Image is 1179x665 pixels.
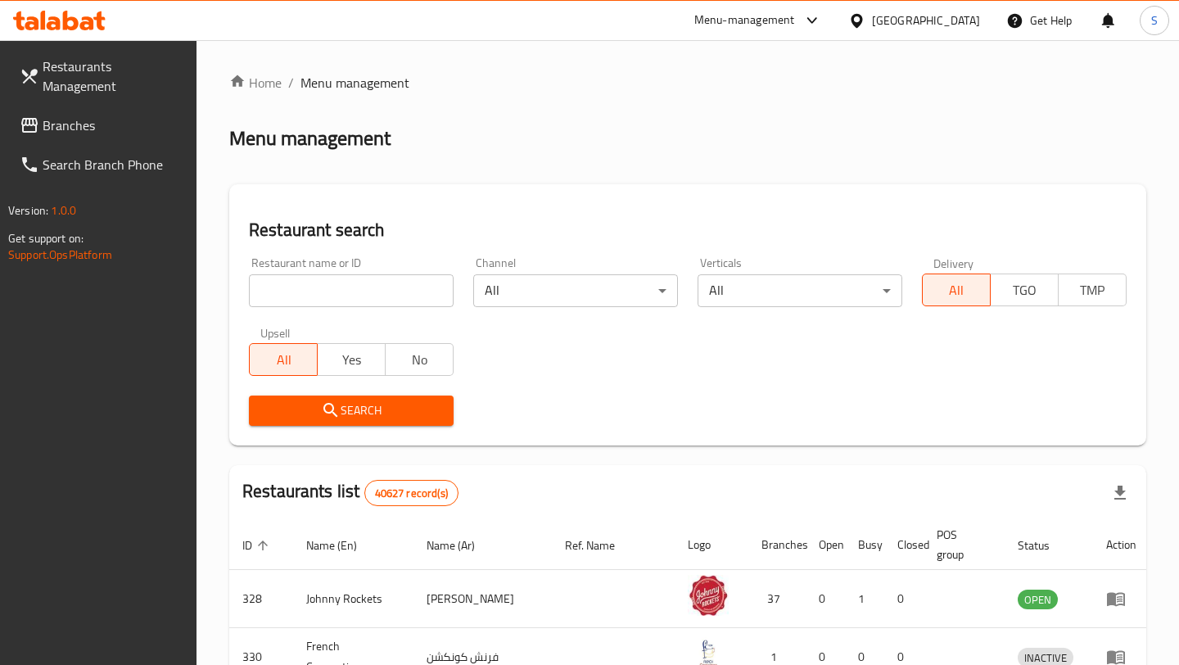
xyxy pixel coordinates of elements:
td: 0 [806,570,845,628]
div: [GEOGRAPHIC_DATA] [872,11,980,29]
div: Export file [1100,473,1140,513]
span: TGO [997,278,1052,302]
div: All [473,274,678,307]
span: Name (En) [306,536,378,555]
span: Version: [8,200,48,221]
label: Delivery [933,257,974,269]
td: 1 [845,570,884,628]
span: Branches [43,115,183,135]
button: All [249,343,318,376]
span: Yes [324,348,379,372]
td: 37 [748,570,806,628]
span: Search Branch Phone [43,155,183,174]
span: Status [1018,536,1071,555]
div: Menu-management [694,11,795,30]
span: POS group [937,525,985,564]
span: S [1151,11,1158,29]
h2: Menu management [229,125,391,152]
span: 40627 record(s) [365,486,458,501]
img: Johnny Rockets [688,575,729,616]
button: No [385,343,454,376]
li: / [288,73,294,93]
div: Total records count [364,480,458,506]
button: Yes [317,343,386,376]
span: ID [242,536,273,555]
th: Logo [675,520,748,570]
span: OPEN [1018,590,1058,609]
td: [PERSON_NAME] [413,570,552,628]
span: All [929,278,984,302]
span: 1.0.0 [51,200,76,221]
a: Search Branch Phone [7,145,196,184]
th: Action [1093,520,1150,570]
button: TGO [990,274,1059,306]
button: Search [249,396,454,426]
span: All [256,348,311,372]
button: All [922,274,991,306]
label: Upsell [260,327,291,338]
a: Restaurants Management [7,47,196,106]
h2: Restaurants list [242,479,458,506]
span: Menu management [300,73,409,93]
th: Closed [884,520,924,570]
span: Search [262,400,440,421]
span: Get support on: [8,228,84,249]
h2: Restaurant search [249,218,1127,242]
a: Branches [7,106,196,145]
td: 0 [884,570,924,628]
th: Open [806,520,845,570]
div: Menu [1106,589,1136,608]
input: Search for restaurant name or ID.. [249,274,454,307]
td: Johnny Rockets [293,570,413,628]
span: Ref. Name [565,536,636,555]
div: All [698,274,902,307]
nav: breadcrumb [229,73,1146,93]
span: TMP [1065,278,1120,302]
button: TMP [1058,274,1127,306]
th: Busy [845,520,884,570]
td: 328 [229,570,293,628]
a: Home [229,73,282,93]
span: No [392,348,447,372]
span: Restaurants Management [43,57,183,96]
th: Branches [748,520,806,570]
a: Support.OpsPlatform [8,244,112,265]
span: Name (Ar) [427,536,496,555]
